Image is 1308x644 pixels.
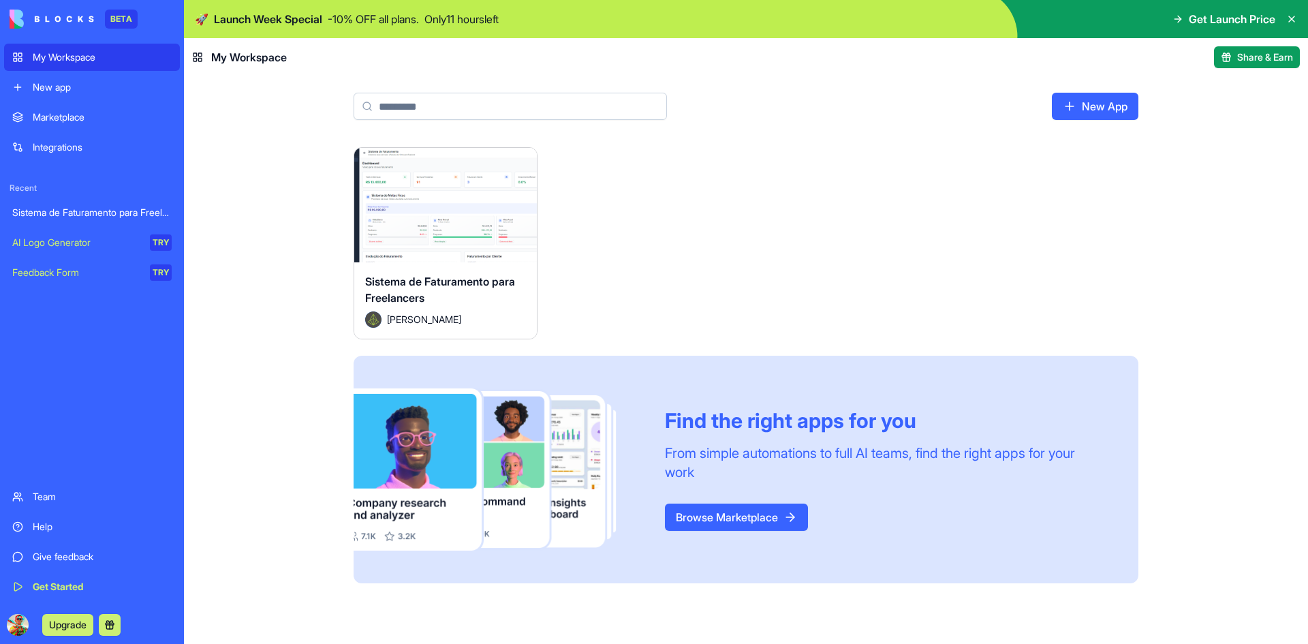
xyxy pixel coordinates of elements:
[150,264,172,281] div: TRY
[4,104,180,131] a: Marketplace
[150,234,172,251] div: TRY
[354,147,538,339] a: Sistema de Faturamento para FreelancersAvatar[PERSON_NAME]
[211,49,287,65] span: My Workspace
[7,614,29,636] img: ACg8ocIb9EVBQQu06JlCgqTf6EgoUYj4ba_xHiRKThHdoj2dflUFBY4=s96-c
[195,11,208,27] span: 🚀
[4,259,180,286] a: Feedback FormTRY
[33,520,172,534] div: Help
[12,206,172,219] div: Sistema de Faturamento para Freelancers
[42,614,93,636] button: Upgrade
[4,513,180,540] a: Help
[33,140,172,154] div: Integrations
[33,490,172,504] div: Team
[10,10,138,29] a: BETA
[4,229,180,256] a: AI Logo GeneratorTRY
[105,10,138,29] div: BETA
[33,50,172,64] div: My Workspace
[4,543,180,570] a: Give feedback
[4,183,180,194] span: Recent
[12,266,140,279] div: Feedback Form
[365,311,381,328] img: Avatar
[4,483,180,510] a: Team
[1214,46,1300,68] button: Share & Earn
[4,44,180,71] a: My Workspace
[33,550,172,564] div: Give feedback
[1189,11,1275,27] span: Get Launch Price
[424,11,499,27] p: Only 11 hours left
[665,444,1106,482] div: From simple automations to full AI teams, find the right apps for your work
[387,312,461,326] span: [PERSON_NAME]
[365,275,515,305] span: Sistema de Faturamento para Freelancers
[1052,93,1138,120] a: New App
[1237,50,1293,64] span: Share & Earn
[214,11,322,27] span: Launch Week Special
[4,134,180,161] a: Integrations
[4,573,180,600] a: Get Started
[10,10,94,29] img: logo
[4,74,180,101] a: New app
[33,110,172,124] div: Marketplace
[33,580,172,594] div: Get Started
[12,236,140,249] div: AI Logo Generator
[33,80,172,94] div: New app
[328,11,419,27] p: - 10 % OFF all plans.
[4,199,180,226] a: Sistema de Faturamento para Freelancers
[42,617,93,631] a: Upgrade
[665,408,1106,433] div: Find the right apps for you
[354,388,643,551] img: Frame_181_egmpey.png
[665,504,808,531] a: Browse Marketplace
